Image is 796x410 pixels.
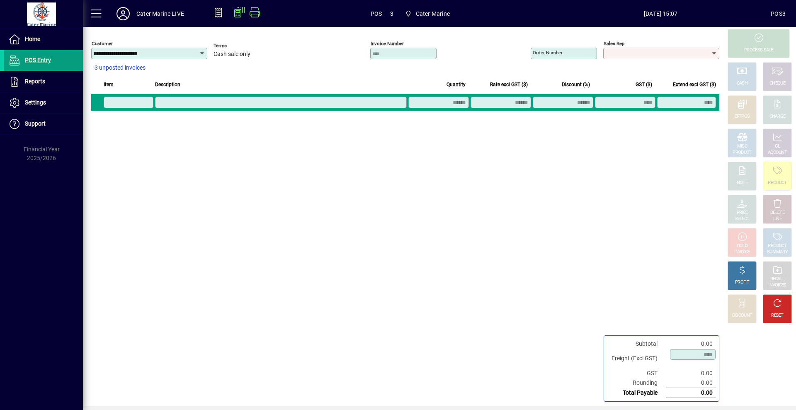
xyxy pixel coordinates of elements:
span: Discount (%) [562,80,590,89]
span: 3 unposted invoices [95,63,146,72]
div: ACCOUNT [768,150,787,156]
div: CASH [737,80,747,87]
span: [DATE] 15:07 [551,7,771,20]
td: 0.00 [666,369,716,378]
span: Terms [214,43,263,49]
span: Reports [25,78,45,85]
td: Rounding [607,378,666,388]
div: EFTPOS [735,114,750,120]
mat-label: Order number [533,50,563,56]
td: GST [607,369,666,378]
span: Cater Marine [402,6,453,21]
div: DISCOUNT [732,313,752,319]
div: MISC [737,143,747,150]
button: Profile [110,6,136,21]
div: PRODUCT [768,180,786,186]
td: 0.00 [666,378,716,388]
span: Support [25,120,46,127]
span: Home [25,36,40,42]
div: RECALL [770,276,785,282]
div: PRODUCT [733,150,751,156]
a: Support [4,114,83,134]
div: GL [775,143,780,150]
span: Quantity [447,80,466,89]
div: NOTE [737,180,747,186]
div: POS3 [771,7,786,20]
div: INVOICE [734,249,750,255]
button: 3 unposted invoices [91,61,149,75]
div: LINE [773,216,781,222]
span: 3 [390,7,393,20]
a: Home [4,29,83,50]
a: Reports [4,71,83,92]
span: Description [155,80,180,89]
div: PRICE [737,210,748,216]
span: Rate excl GST ($) [490,80,528,89]
a: Settings [4,92,83,113]
span: POS Entry [25,57,51,63]
span: Extend excl GST ($) [673,80,716,89]
span: Cash sale only [214,51,250,58]
td: Subtotal [607,339,666,349]
div: SELECT [735,216,750,222]
div: SUMMARY [767,249,788,255]
div: CHEQUE [769,80,785,87]
mat-label: Sales rep [604,41,624,46]
div: PROFIT [735,279,749,286]
span: Cater Marine [416,7,450,20]
td: Total Payable [607,388,666,398]
span: Settings [25,99,46,106]
div: Cater Marine LIVE [136,7,184,20]
div: PROCESS SALE [744,47,773,53]
div: INVOICES [768,282,786,289]
div: CHARGE [769,114,786,120]
span: Item [104,80,114,89]
span: GST ($) [636,80,652,89]
div: RESET [771,313,784,319]
div: HOLD [737,243,747,249]
td: 0.00 [666,388,716,398]
td: 0.00 [666,339,716,349]
mat-label: Customer [92,41,113,46]
td: Freight (Excl GST) [607,349,666,369]
div: DELETE [770,210,784,216]
span: POS [371,7,382,20]
div: PRODUCT [768,243,786,249]
mat-label: Invoice number [371,41,404,46]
